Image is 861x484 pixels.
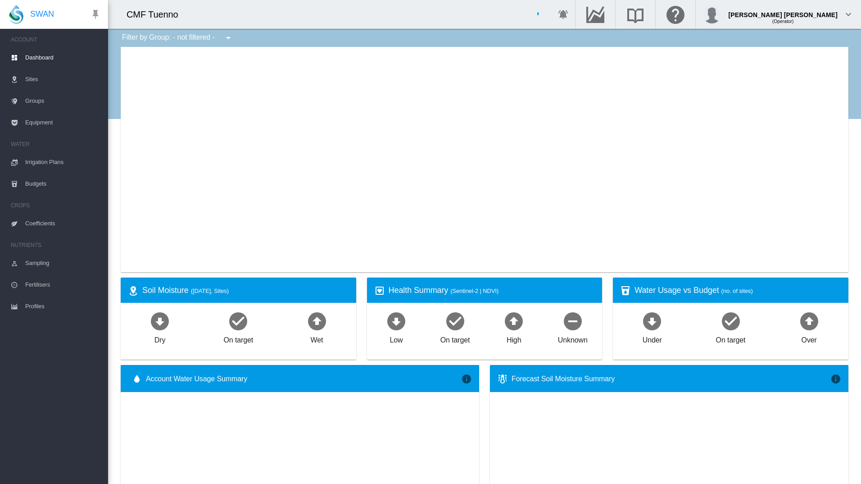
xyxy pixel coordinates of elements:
[716,332,746,345] div: On target
[25,252,101,274] span: Sampling
[643,332,662,345] div: Under
[444,310,466,332] md-icon: icon-checkbox-marked-circle
[461,374,472,384] md-icon: icon-information
[843,9,854,20] md-icon: icon-chevron-down
[11,32,101,47] span: ACCOUNT
[25,68,101,90] span: Sites
[830,374,841,384] md-icon: icon-information
[25,173,101,195] span: Budgets
[802,332,817,345] div: Over
[562,310,584,332] md-icon: icon-minus-circle
[625,9,646,20] md-icon: Search the knowledge base
[219,29,237,47] button: icon-menu-down
[142,285,349,296] div: Soil Moisture
[154,332,166,345] div: Dry
[306,310,328,332] md-icon: icon-arrow-up-bold-circle
[385,310,407,332] md-icon: icon-arrow-down-bold-circle
[11,198,101,213] span: CROPS
[703,5,721,23] img: profile.jpg
[9,5,23,24] img: SWAN-Landscape-Logo-Colour-drop.png
[25,47,101,68] span: Dashboard
[720,310,742,332] md-icon: icon-checkbox-marked-circle
[507,332,521,345] div: High
[374,285,385,296] md-icon: icon-heart-box-outline
[11,238,101,252] span: NUTRIENTS
[30,9,54,20] span: SWAN
[728,7,838,16] div: [PERSON_NAME] [PERSON_NAME]
[25,151,101,173] span: Irrigation Plans
[25,90,101,112] span: Groups
[585,9,606,20] md-icon: Go to the Data Hub
[149,310,171,332] md-icon: icon-arrow-down-bold-circle
[146,374,461,384] span: Account Water Usage Summary
[127,8,186,21] div: CMF Tuenno
[227,310,249,332] md-icon: icon-checkbox-marked-circle
[115,29,240,47] div: Filter by Group: - not filtered -
[450,288,498,294] span: (Sentinel-2 | NDVI)
[25,274,101,296] span: Fertilisers
[131,374,142,384] md-icon: icon-water
[389,285,595,296] div: Health Summary
[558,9,569,20] md-icon: icon-bell-ring
[440,332,470,345] div: On target
[554,5,572,23] button: icon-bell-ring
[223,32,234,43] md-icon: icon-menu-down
[772,19,794,24] span: (Operator)
[311,332,323,345] div: Wet
[503,310,525,332] md-icon: icon-arrow-up-bold-circle
[721,288,753,294] span: (no. of sites)
[634,285,841,296] div: Water Usage vs Budget
[497,374,508,384] md-icon: icon-thermometer-lines
[665,9,686,20] md-icon: Click here for help
[390,332,403,345] div: Low
[25,213,101,234] span: Coefficients
[25,112,101,133] span: Equipment
[620,285,631,296] md-icon: icon-cup-water
[25,296,101,317] span: Profiles
[798,310,820,332] md-icon: icon-arrow-up-bold-circle
[558,332,588,345] div: Unknown
[191,288,229,294] span: ([DATE], Sites)
[11,137,101,151] span: WATER
[223,332,253,345] div: On target
[512,374,830,384] div: Forecast Soil Moisture Summary
[90,9,101,20] md-icon: icon-pin
[641,310,663,332] md-icon: icon-arrow-down-bold-circle
[128,285,139,296] md-icon: icon-map-marker-radius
